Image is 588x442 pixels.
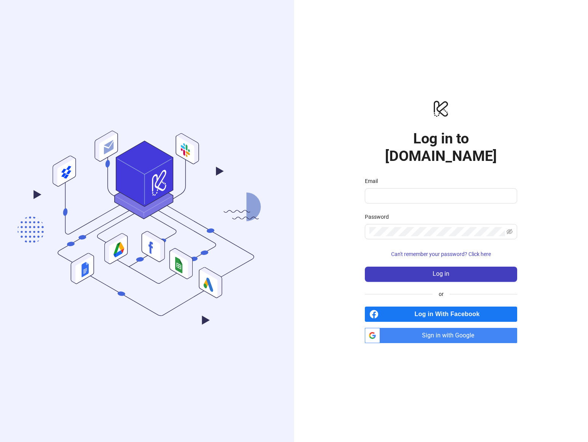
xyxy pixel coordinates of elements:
[369,191,511,200] input: Email
[365,251,517,257] a: Can't remember your password? Click here
[391,251,491,257] span: Can't remember your password? Click here
[365,130,517,165] h1: Log in to [DOMAIN_NAME]
[365,248,517,261] button: Can't remember your password? Click here
[365,177,383,185] label: Email
[365,307,517,322] a: Log in With Facebook
[365,267,517,282] button: Log in
[433,270,449,277] span: Log in
[433,290,450,298] span: or
[507,229,513,235] span: eye-invisible
[382,307,517,322] span: Log in With Facebook
[365,213,394,221] label: Password
[369,227,505,236] input: Password
[365,328,517,343] a: Sign in with Google
[383,328,517,343] span: Sign in with Google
